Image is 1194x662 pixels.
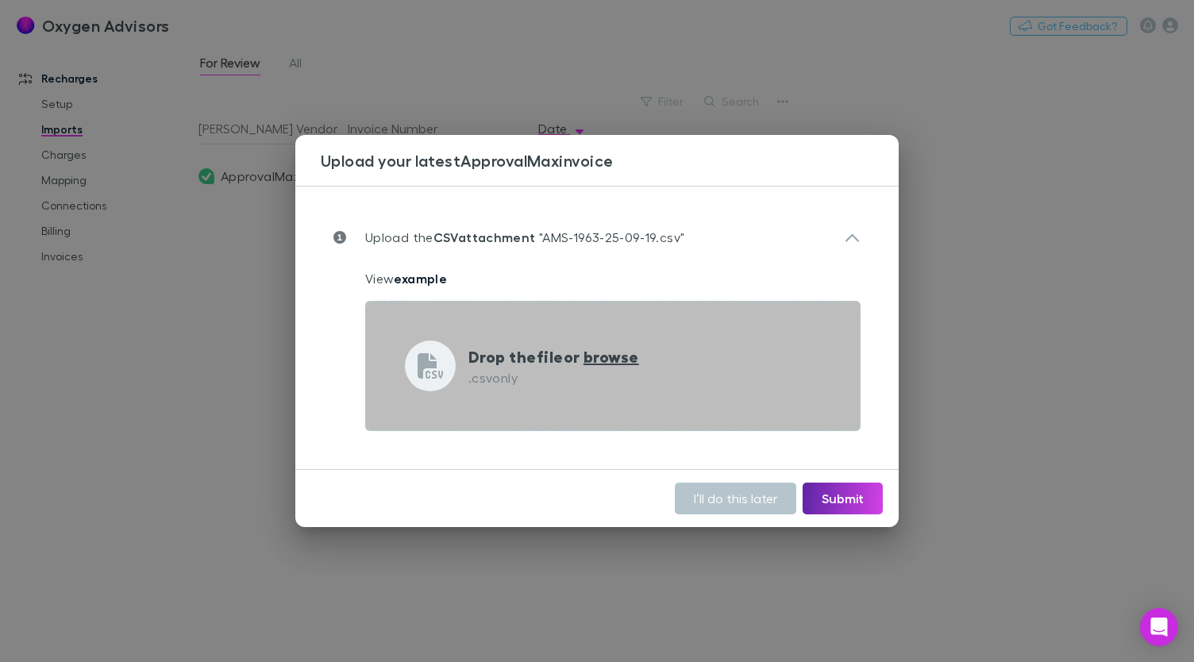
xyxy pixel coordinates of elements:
button: I’ll do this later [675,483,796,514]
p: Drop the file or [468,344,639,368]
button: Submit [803,483,883,514]
p: .csv only [468,368,639,387]
a: example [394,271,447,287]
p: Upload the "AMS-1963-25-09-19.csv" [346,228,684,247]
p: View [365,269,861,288]
div: Open Intercom Messenger [1140,608,1178,646]
div: Upload theCSVattachment "AMS-1963-25-09-19.csv" [321,212,873,263]
h3: Upload your latest ApprovalMax invoice [321,151,899,170]
strong: CSV attachment [433,229,536,245]
span: browse [584,346,639,367]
